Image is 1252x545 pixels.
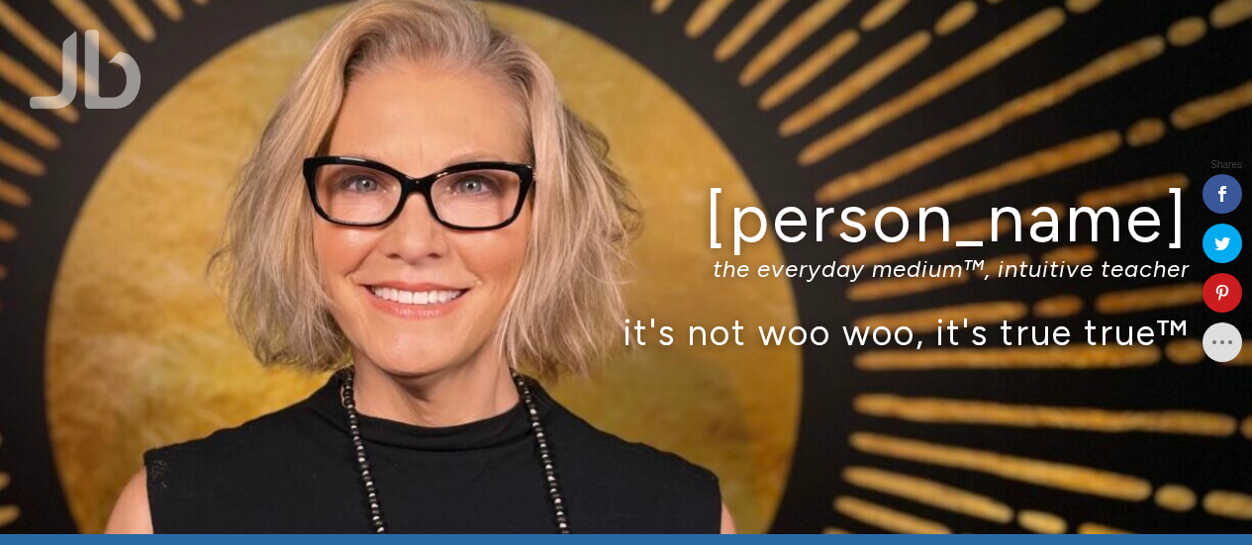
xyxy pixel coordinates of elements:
[1210,160,1242,170] span: Shares
[63,181,1190,255] h1: [PERSON_NAME]
[63,254,1190,283] p: the everyday medium™, intuitive teacher
[63,311,1190,353] p: it's not woo woo, it's true true™
[30,30,142,109] img: Jamie Butler. The Everyday Medium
